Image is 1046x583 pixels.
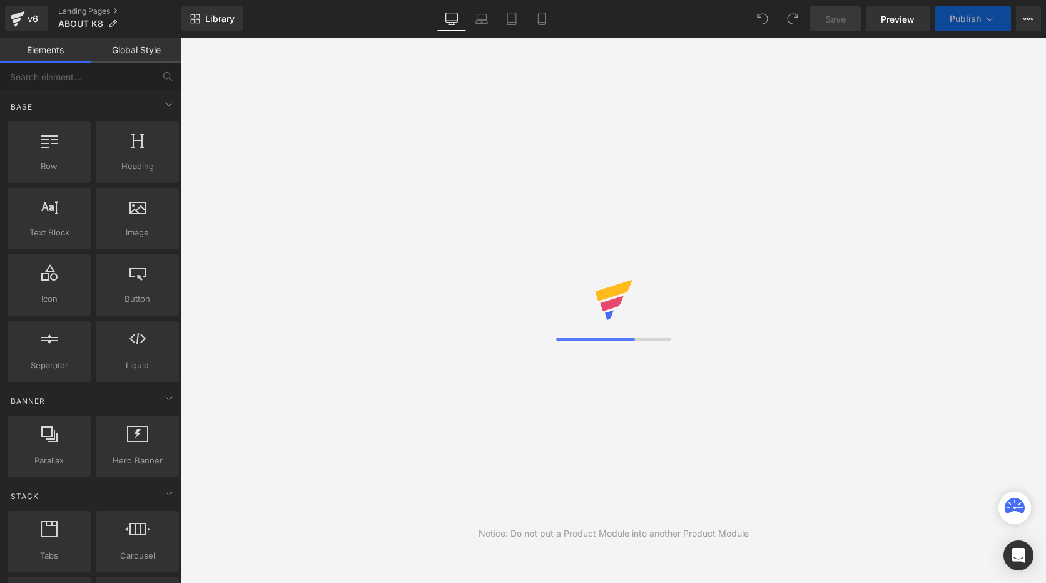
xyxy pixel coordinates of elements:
button: More [1016,6,1041,31]
div: v6 [25,11,41,27]
span: Library [205,13,235,24]
span: Publish [950,14,981,24]
span: ABOUT K8 [58,19,103,29]
span: Row [11,160,87,173]
span: Tabs [11,549,87,562]
a: Mobile [527,6,557,31]
a: Laptop [467,6,497,31]
button: Undo [750,6,775,31]
span: Liquid [99,359,175,372]
span: Preview [881,13,915,26]
a: Tablet [497,6,527,31]
span: Hero Banner [99,454,175,467]
span: Text Block [11,226,87,239]
span: Button [99,292,175,306]
span: Parallax [11,454,87,467]
span: Image [99,226,175,239]
span: Carousel [99,549,175,562]
a: Landing Pages [58,6,181,16]
span: Banner [9,395,46,407]
a: Global Style [91,38,181,63]
button: Redo [780,6,805,31]
span: Icon [11,292,87,306]
button: Publish [935,6,1011,31]
span: Separator [11,359,87,372]
a: v6 [5,6,48,31]
a: Desktop [437,6,467,31]
div: Open Intercom Messenger [1003,540,1033,570]
span: Save [825,13,846,26]
a: Preview [866,6,930,31]
span: Stack [9,490,40,502]
div: Notice: Do not put a Product Module into another Product Module [479,527,749,540]
span: Heading [99,160,175,173]
a: New Library [181,6,243,31]
span: Base [9,101,34,113]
